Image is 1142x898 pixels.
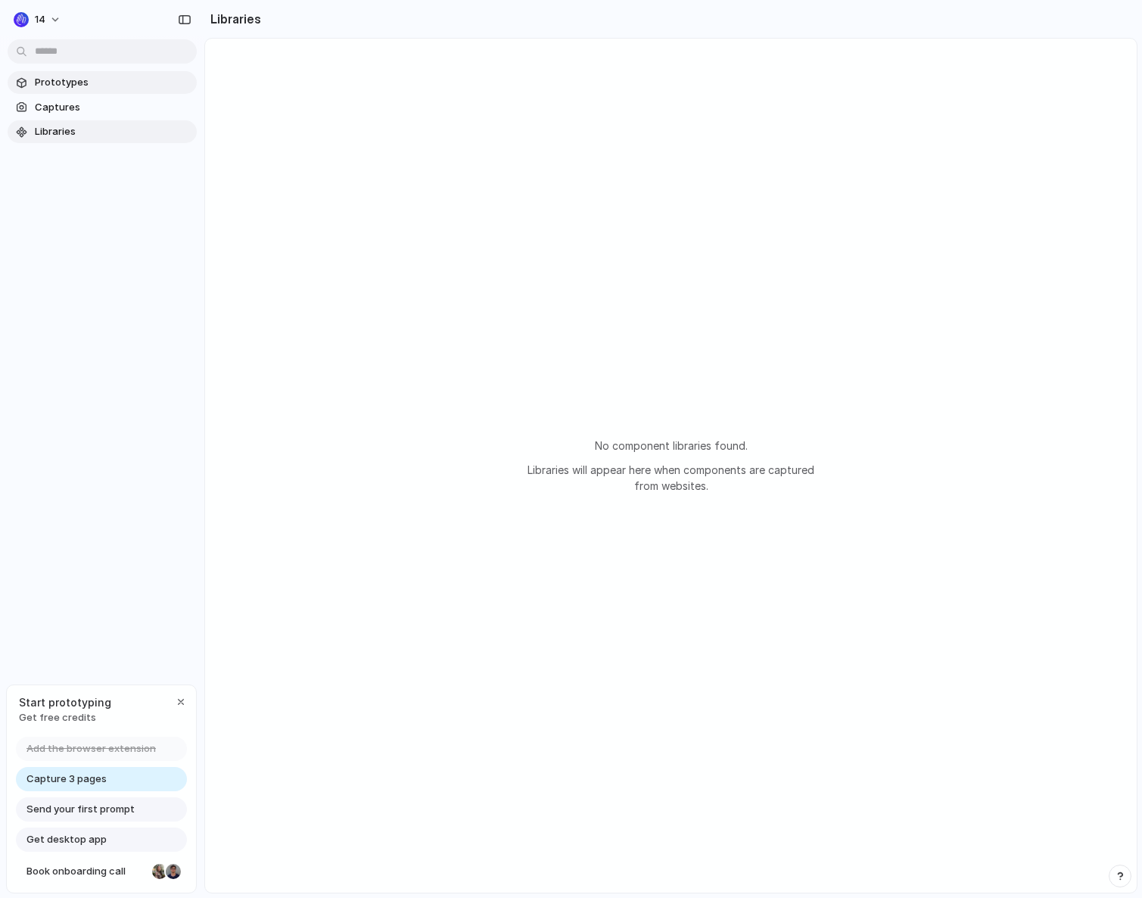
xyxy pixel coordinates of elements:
span: Captures [35,100,191,115]
span: Send your first prompt [26,802,135,817]
a: Get desktop app [16,828,187,852]
h2: Libraries [204,10,261,28]
a: Prototypes [8,71,197,94]
span: Book onboarding call [26,864,146,879]
p: Libraries will appear here when components are captured from websites. [520,462,823,494]
span: Libraries [35,124,191,139]
span: Add the browser extension [26,741,156,756]
span: Capture 3 pages [26,772,107,787]
a: Book onboarding call [16,859,187,884]
span: Start prototyping [19,694,111,710]
p: No component libraries found. [520,438,823,454]
span: Prototypes [35,75,191,90]
div: Nicole Kubica [151,862,169,881]
span: Get desktop app [26,832,107,847]
div: Christian Iacullo [164,862,182,881]
span: Get free credits [19,710,111,725]
a: Libraries [8,120,197,143]
button: 14 [8,8,69,32]
a: Captures [8,96,197,119]
span: 14 [35,12,45,27]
